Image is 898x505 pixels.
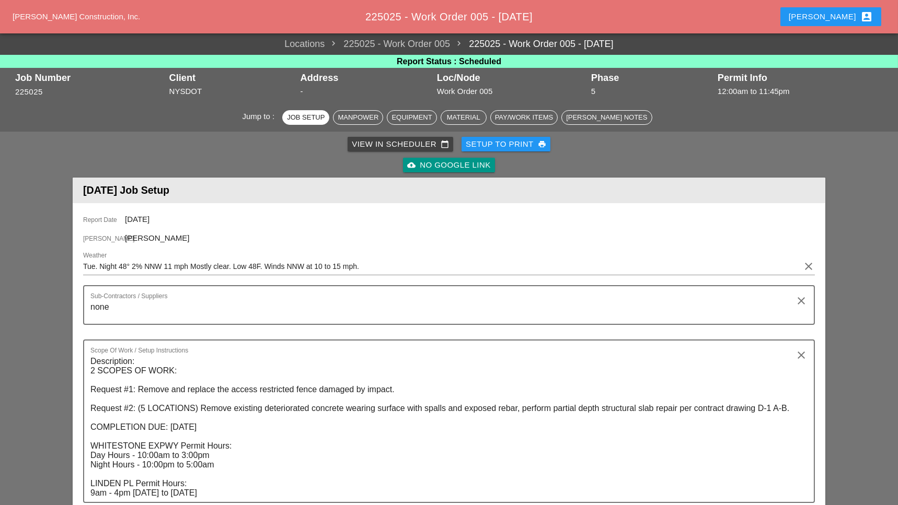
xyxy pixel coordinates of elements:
i: clear [795,349,808,361]
div: Manpower [338,112,378,123]
div: Job Setup [287,112,325,123]
textarea: Scope Of Work / Setup Instructions [90,353,799,502]
span: 225025 - Work Order 005 - [DATE] [365,11,533,22]
span: [PERSON_NAME] [125,233,189,242]
button: 225025 [15,86,43,98]
i: clear [795,295,808,307]
div: [PERSON_NAME] [789,10,873,23]
a: [PERSON_NAME] Construction, Inc. [13,12,140,21]
div: Work Order 005 [437,86,586,98]
input: Weather [83,258,800,275]
span: 225025 - Work Order 005 [325,37,450,51]
div: Address [301,73,432,83]
div: Pay/Work Items [495,112,553,123]
button: Material [441,110,487,125]
div: Material [445,112,482,123]
div: 12:00am to 11:45pm [718,86,883,98]
div: Job Number [15,73,164,83]
button: Manpower [333,110,383,125]
a: View in Scheduler [348,137,453,151]
div: - [301,86,432,98]
button: [PERSON_NAME] Notes [561,110,652,125]
i: account_box [860,10,873,23]
button: Job Setup [282,110,329,125]
button: Pay/Work Items [490,110,558,125]
textarea: Sub-Contractors / Suppliers [90,299,799,324]
header: [DATE] Job Setup [73,178,825,203]
i: clear [802,260,815,273]
div: Permit Info [718,73,883,83]
button: Setup to Print [462,137,550,151]
button: Equipment [387,110,436,125]
button: [PERSON_NAME] [780,7,881,26]
div: [PERSON_NAME] Notes [566,112,647,123]
i: calendar_today [441,140,449,148]
span: [DATE] [125,215,149,224]
div: Equipment [392,112,432,123]
div: Setup to Print [466,138,546,150]
span: Jump to : [242,112,279,121]
i: print [538,140,546,148]
div: No Google Link [407,159,491,171]
div: NYSDOT [169,86,295,98]
div: Phase [591,73,712,83]
div: View in Scheduler [352,138,449,150]
span: [PERSON_NAME] [83,234,125,243]
div: Client [169,73,295,83]
a: No Google Link [403,158,495,172]
a: Locations [284,37,325,51]
i: cloud_upload [407,161,416,169]
div: Loc/Node [437,73,586,83]
div: 5 [591,86,712,98]
a: 225025 - Work Order 005 - [DATE] [450,37,613,51]
span: Report Date [83,215,125,225]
